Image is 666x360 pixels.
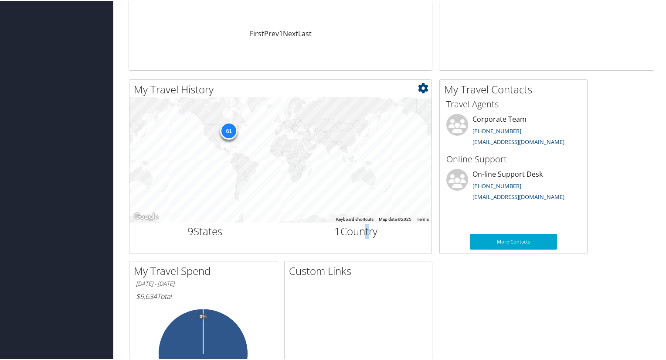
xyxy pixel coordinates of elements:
[279,28,283,38] a: 1
[200,313,207,319] tspan: 0%
[264,28,279,38] a: Prev
[134,263,277,278] h2: My Travel Spend
[134,81,432,96] h2: My Travel History
[446,97,581,110] h3: Travel Agents
[379,216,411,221] span: Map data ©2025
[446,152,581,165] h3: Online Support
[287,223,425,238] h2: Country
[298,28,312,38] a: Last
[470,233,557,249] a: More Contacts
[250,28,264,38] a: First
[334,223,340,237] span: 1
[136,223,274,238] h2: States
[472,137,564,145] a: [EMAIL_ADDRESS][DOMAIN_NAME]
[132,210,160,222] a: Open this area in Google Maps (opens a new window)
[283,28,298,38] a: Next
[442,113,585,149] li: Corporate Team
[444,81,587,96] h2: My Travel Contacts
[472,181,521,189] a: [PHONE_NUMBER]
[220,121,238,138] div: 61
[136,291,157,300] span: $9,634
[132,210,160,222] img: Google
[472,126,521,134] a: [PHONE_NUMBER]
[417,216,429,221] a: Terms (opens in new tab)
[289,263,432,278] h2: Custom Links
[136,279,270,287] h6: [DATE] - [DATE]
[472,192,564,200] a: [EMAIL_ADDRESS][DOMAIN_NAME]
[136,291,270,300] h6: Total
[442,168,585,204] li: On-line Support Desk
[187,223,194,237] span: 9
[336,216,374,222] button: Keyboard shortcuts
